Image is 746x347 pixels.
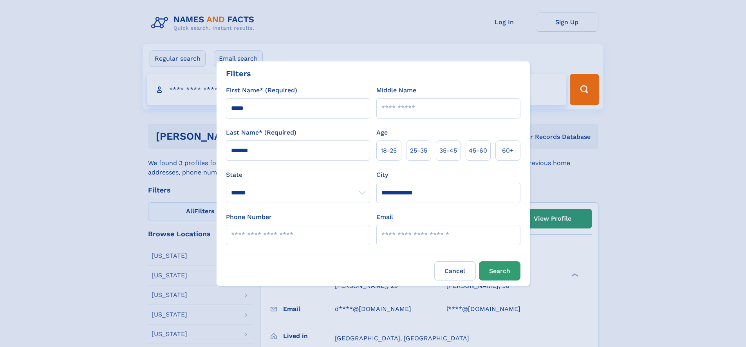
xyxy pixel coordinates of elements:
[376,170,388,180] label: City
[226,86,297,95] label: First Name* (Required)
[410,146,427,155] span: 25‑35
[226,170,370,180] label: State
[226,128,296,137] label: Last Name* (Required)
[479,261,520,280] button: Search
[376,128,388,137] label: Age
[439,146,457,155] span: 35‑45
[502,146,514,155] span: 60+
[469,146,487,155] span: 45‑60
[226,212,272,222] label: Phone Number
[376,86,416,95] label: Middle Name
[434,261,476,280] label: Cancel
[376,212,393,222] label: Email
[226,68,251,79] div: Filters
[381,146,397,155] span: 18‑25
